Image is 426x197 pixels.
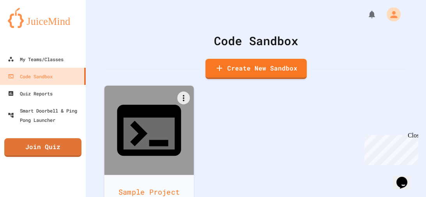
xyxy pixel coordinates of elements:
[353,8,378,21] div: My Notifications
[8,55,64,64] div: My Teams/Classes
[8,8,78,28] img: logo-orange.svg
[4,138,81,157] a: Join Quiz
[205,59,307,79] a: Create New Sandbox
[361,132,418,165] iframe: chat widget
[105,32,407,49] div: Code Sandbox
[8,72,53,81] div: Code Sandbox
[8,89,53,98] div: Quiz Reports
[8,106,83,125] div: Smart Doorbell & Ping Pong Launcher
[378,5,403,23] div: My Account
[3,3,54,49] div: Chat with us now!Close
[393,166,418,189] iframe: chat widget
